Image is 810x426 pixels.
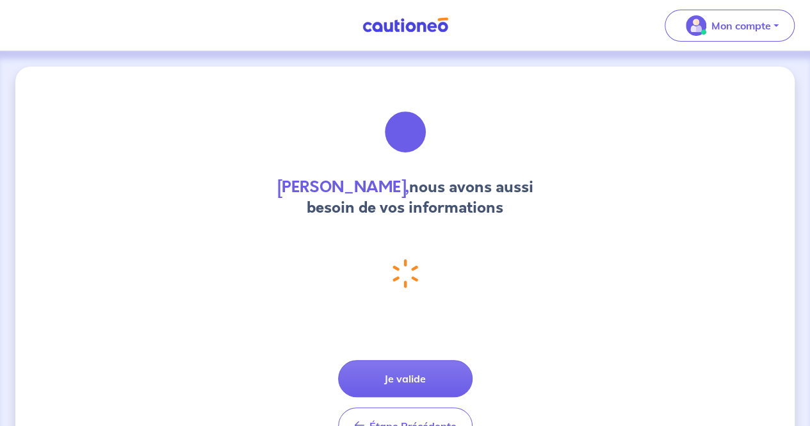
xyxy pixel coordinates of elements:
[371,97,440,167] img: illu_document_signature.svg
[665,10,795,42] button: illu_account_valid_menu.svgMon compte
[252,177,559,218] h4: nous avons aussi besoin de vos informations
[686,15,706,36] img: illu_account_valid_menu.svg
[338,360,473,397] button: Je valide
[277,176,409,198] strong: [PERSON_NAME],
[711,18,771,33] p: Mon compte
[357,17,453,33] img: Cautioneo
[393,259,418,288] img: loading-spinner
